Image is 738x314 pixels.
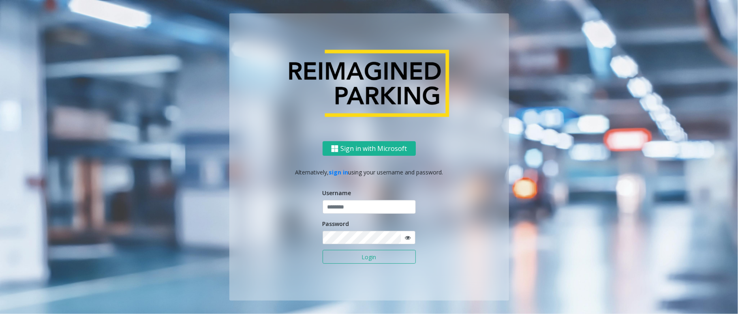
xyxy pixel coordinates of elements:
a: sign in [329,168,348,176]
p: Alternatively, using your username and password. [237,168,501,176]
button: Login [323,250,416,264]
label: Username [323,189,351,197]
button: Sign in with Microsoft [323,141,416,156]
label: Password [323,219,349,228]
